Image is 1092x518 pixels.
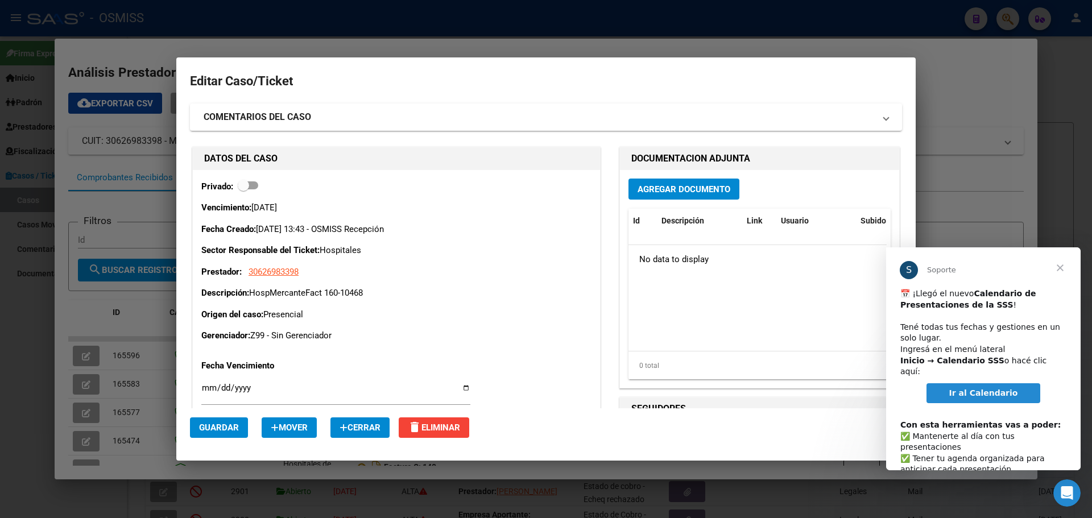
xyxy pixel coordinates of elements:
[201,267,242,277] strong: Prestador:
[657,209,742,233] datatable-header-cell: Descripción
[408,422,460,433] span: Eliminar
[190,71,902,92] h2: Editar Caso/Ticket
[633,216,640,225] span: Id
[638,184,730,194] span: Agregar Documento
[776,209,856,233] datatable-header-cell: Usuario
[201,288,249,298] strong: Descripción:
[262,417,317,438] button: Mover
[201,309,263,320] strong: Origen del caso:
[399,417,469,438] button: Eliminar
[201,287,591,300] p: HospMercanteFact 160-10468
[747,216,762,225] span: Link
[661,216,704,225] span: Descripción
[201,202,251,213] strong: Vencimiento:
[249,267,299,277] span: 30626983398
[631,152,888,165] h1: DOCUMENTACION ADJUNTA
[201,359,318,372] p: Fecha Vencimiento
[628,209,657,233] datatable-header-cell: Id
[781,216,809,225] span: Usuario
[861,216,886,225] span: Subido
[886,247,1081,470] iframe: Intercom live chat mensaje
[1053,479,1081,507] iframe: Intercom live chat
[14,161,180,306] div: ​✅ Mantenerte al día con tus presentaciones ✅ Tener tu agenda organizada para anticipar cada pres...
[201,244,591,257] p: Hospitales
[201,245,320,255] strong: Sector Responsable del Ticket:
[628,351,891,380] div: 0 total
[631,402,888,416] h1: SEGUIDORES
[190,103,902,131] mat-expansion-panel-header: COMENTARIOS DEL CASO
[201,330,250,341] strong: Gerenciador:
[190,417,248,438] button: Guardar
[271,422,308,433] span: Mover
[330,417,390,438] button: Cerrar
[14,173,175,182] b: Con esta herramientas vas a poder:
[204,153,278,164] strong: DATOS DEL CASO
[201,223,591,236] p: [DATE] 13:43 - OSMISS Recepción
[408,420,421,434] mat-icon: delete
[201,224,256,234] strong: Fecha Creado:
[340,422,380,433] span: Cerrar
[201,201,591,214] p: [DATE]
[856,209,913,233] datatable-header-cell: Subido
[201,329,591,342] p: Z99 - Sin Gerenciador
[201,181,233,192] strong: Privado:
[199,422,239,433] span: Guardar
[204,110,311,124] strong: COMENTARIOS DEL CASO
[628,245,887,273] div: No data to display
[628,179,739,200] button: Agregar Documento
[742,209,776,233] datatable-header-cell: Link
[201,308,591,321] p: Presencial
